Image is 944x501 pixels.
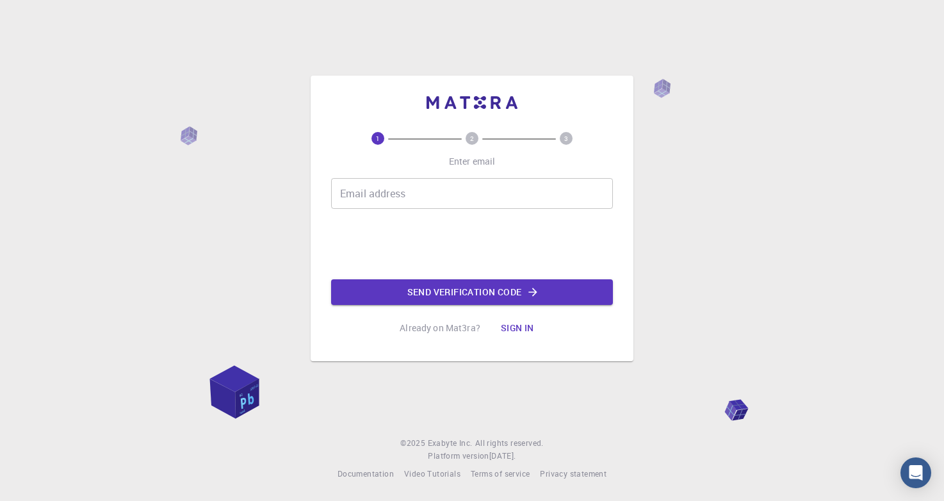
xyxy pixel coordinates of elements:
iframe: reCAPTCHA [375,219,569,269]
span: Video Tutorials [404,468,460,479]
a: Privacy statement [540,468,606,480]
button: Sign in [491,315,544,341]
span: Platform version [428,450,489,463]
text: 2 [470,134,474,143]
span: Exabyte Inc. [428,438,473,448]
div: Open Intercom Messenger [900,457,931,488]
text: 1 [376,134,380,143]
a: Video Tutorials [404,468,460,480]
button: Send verification code [331,279,613,305]
span: Terms of service [471,468,530,479]
p: Enter email [449,155,496,168]
a: Documentation [338,468,394,480]
a: [DATE]. [489,450,516,463]
p: Already on Mat3ra? [400,322,480,334]
text: 3 [564,134,568,143]
span: [DATE] . [489,450,516,461]
span: © 2025 [400,437,427,450]
span: Privacy statement [540,468,606,479]
a: Exabyte Inc. [428,437,473,450]
a: Terms of service [471,468,530,480]
span: All rights reserved. [475,437,544,450]
span: Documentation [338,468,394,479]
